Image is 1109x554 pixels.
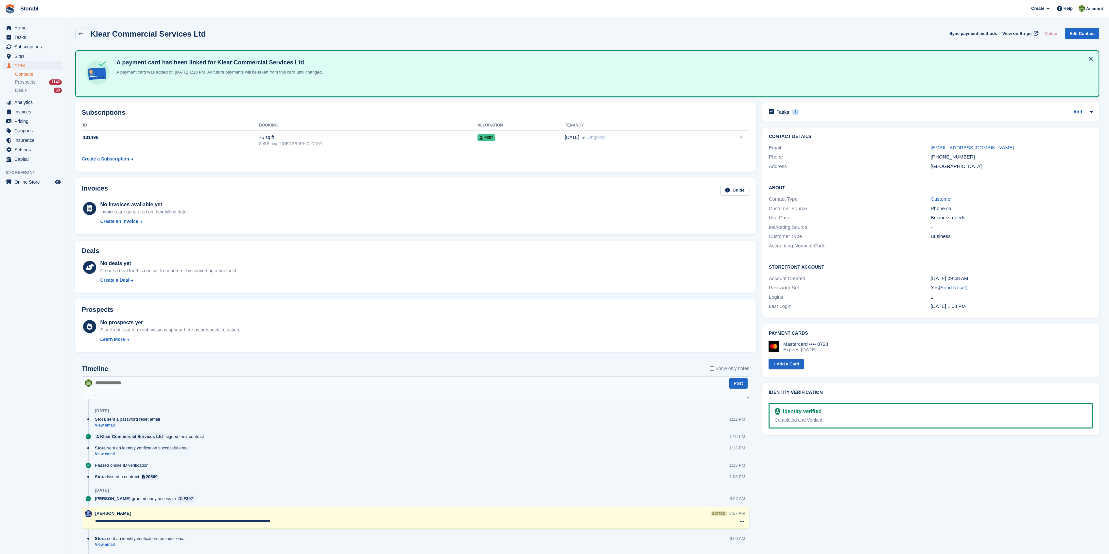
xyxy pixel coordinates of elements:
[931,153,1093,161] div: [PHONE_NUMBER]
[82,153,133,165] a: Create a Subscription
[82,365,108,373] h2: Timeline
[14,42,54,51] span: Subscriptions
[259,134,477,141] div: 75 sq ft
[95,462,152,468] div: Passed online ID verification
[710,365,749,372] label: Show only notes
[720,185,749,195] a: Guide
[711,511,727,516] div: edited
[769,390,1093,395] h2: Identity verification
[1073,109,1082,116] a: Add
[769,294,931,301] div: Logins
[769,263,1093,270] h2: Storefront Account
[949,28,997,39] button: Sync payment methods
[931,233,1093,240] div: Business
[3,61,62,70] a: menu
[5,4,15,14] img: stora-icon-8386f47178a22dfd0bd8f6a31ec36ba5ce8667c1dd55bd0f319d3a0aa187defe.svg
[729,433,745,440] div: 1:16 PM
[82,247,99,255] h2: Deals
[100,319,240,327] div: No prospects yet
[85,379,92,387] img: Shurrelle Harrington
[3,42,62,51] a: menu
[931,145,1014,150] a: [EMAIL_ADDRESS][DOMAIN_NAME]
[3,155,62,164] a: menu
[14,126,54,135] span: Coupons
[769,275,931,282] div: Account Created
[183,495,193,502] div: F307
[100,336,240,343] a: Learn More
[730,535,745,542] div: 6:00 AM
[100,327,240,333] div: Storefront lead form submissions appear here as prospects to action.
[177,495,195,502] a: F307
[259,120,477,131] th: Booking
[85,510,92,517] img: Tegan Ewart
[931,294,1093,301] div: 1
[3,136,62,145] a: menu
[769,205,931,212] div: Customer Source
[84,59,111,86] img: card-linked-ebf98d0992dc2aeb22e95c0e3c79077019eb2392cfd83c6a337811c24bc77127.svg
[95,416,106,422] span: Stora
[95,474,163,480] div: issued a contract
[95,474,106,480] span: Stora
[95,535,106,542] span: Stora
[95,488,109,493] div: [DATE]
[477,120,565,131] th: Allocation
[1000,28,1039,39] a: View on Stripe
[18,3,41,14] a: Storabl
[14,107,54,116] span: Invoices
[14,145,54,154] span: Settings
[95,408,109,413] div: [DATE]
[90,29,206,38] h2: Klear Commercial Services Ltd
[3,52,62,61] a: menu
[769,144,931,152] div: Email
[14,155,54,164] span: Capital
[259,141,477,147] div: Self Storage [GEOGRAPHIC_DATA]
[3,107,62,116] a: menu
[931,205,1093,212] div: Phone call
[565,134,579,141] span: [DATE]
[95,416,163,422] div: sent a password reset email
[1002,30,1031,37] span: View on Stripe
[82,156,129,162] div: Create a Subscription
[95,495,198,502] div: granted early access to
[710,365,714,372] input: Show only notes
[587,135,605,140] span: Ongoing
[729,462,745,468] div: 1:13 PM
[780,408,822,415] div: Identity verified
[95,433,165,440] a: Klear Commercial Services Ltd
[82,306,113,313] h2: Prospects
[931,224,1093,231] div: -
[54,178,62,186] a: Preview store
[931,163,1093,170] div: [GEOGRAPHIC_DATA]
[769,242,931,250] div: Accounting Nominal Code
[769,153,931,161] div: Phone
[54,88,62,93] div: 30
[14,61,54,70] span: CRM
[14,98,54,107] span: Analytics
[15,79,62,86] a: Prospects 1142
[100,201,188,209] div: No invoices available yet
[729,510,745,516] div: 8:57 AM
[14,117,54,126] span: Pricing
[775,408,780,415] img: Identity Verification Ready
[769,331,1093,336] h2: Payment cards
[777,109,789,115] h2: Tasks
[783,341,828,347] div: Mastercard •••• 0728
[783,347,828,353] div: Expires [DATE]
[146,474,158,480] div: 20569
[95,511,131,516] span: [PERSON_NAME]
[95,423,163,428] a: View email
[1064,5,1073,12] span: Help
[775,417,1086,424] div: Completed and Verified.
[769,284,931,292] div: Password Set
[100,260,237,267] div: No deals yet
[95,542,190,547] a: View email
[769,359,804,370] a: + Add a Card
[931,196,952,202] a: Customer
[82,185,108,195] h2: Invoices
[95,451,193,457] a: View email
[114,69,323,76] p: A payment card was added on [DATE] 1:10 PM. All future payments will be taken from this card unti...
[95,445,193,451] div: sent an identity verification successful email
[931,275,1093,282] div: [DATE] 09:48 AM
[769,184,1093,191] h2: About
[769,163,931,170] div: Address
